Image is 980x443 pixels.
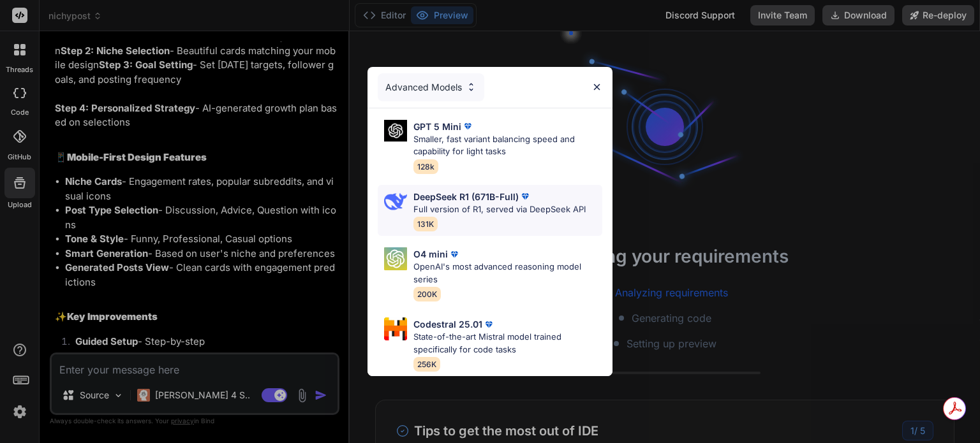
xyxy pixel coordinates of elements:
[413,203,586,216] p: Full version of R1, served via DeepSeek API
[413,190,519,203] p: DeepSeek R1 (671B-Full)
[413,331,602,356] p: State-of-the-art Mistral model trained specifically for code tasks
[384,247,407,270] img: Pick Models
[413,287,441,301] span: 200K
[413,217,438,231] span: 131K
[413,159,438,174] span: 128k
[591,82,602,92] img: close
[384,317,407,340] img: Pick Models
[378,73,484,101] div: Advanced Models
[413,247,448,261] p: O4 mini
[448,248,461,261] img: premium
[413,357,440,372] span: 256K
[413,133,602,158] p: Smaller, fast variant balancing speed and capability for light tasks
[466,82,477,92] img: Pick Models
[413,261,602,286] p: OpenAI's most advanced reasoning model series
[384,190,407,213] img: Pick Models
[384,120,407,142] img: Pick Models
[519,190,531,203] img: premium
[461,120,474,133] img: premium
[413,317,482,331] p: Codestral 25.01
[482,318,495,331] img: premium
[413,120,461,133] p: GPT 5 Mini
